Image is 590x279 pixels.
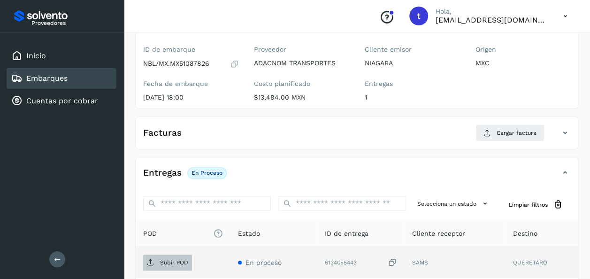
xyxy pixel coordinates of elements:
p: NBL/MX.MX51087826 [143,60,209,68]
a: Cuentas por cobrar [26,96,98,105]
h4: Facturas [143,128,182,139]
button: Selecciona un estado [414,196,494,211]
span: Cliente receptor [412,229,465,239]
label: Proveedor [254,46,350,54]
p: En proceso [192,170,222,176]
p: ADACNOM TRANSPORTES [254,59,350,67]
div: Cuentas por cobrar [7,91,116,111]
label: Cliente emisor [365,46,460,54]
p: trasportesmoncada@hotmail.com [436,15,548,24]
div: 6134055443 [325,258,397,268]
span: Estado [238,229,260,239]
p: [DATE] 18:00 [143,93,239,101]
span: Limpiar filtros [509,201,548,209]
h4: Entregas [143,168,182,178]
div: EntregasEn proceso [136,165,578,188]
p: 1 [365,93,460,101]
button: Limpiar filtros [501,196,571,213]
button: Cargar factura [475,124,544,141]
span: ID de entrega [325,229,368,239]
p: NIAGARA [365,59,460,67]
span: Destino [513,229,537,239]
span: POD [143,229,223,239]
label: Fecha de embarque [143,80,239,88]
a: Inicio [26,51,46,60]
td: SAMS [404,247,505,278]
div: Inicio [7,46,116,66]
p: Subir POD [160,259,188,266]
td: QUERETARO [505,247,578,278]
label: Costo planificado [254,80,350,88]
label: Entregas [365,80,460,88]
span: Cargar factura [497,129,536,137]
button: Subir POD [143,255,192,271]
label: ID de embarque [143,46,239,54]
p: Proveedores [31,20,113,26]
p: $13,484.00 MXN [254,93,350,101]
p: MXC [475,59,571,67]
span: En proceso [245,259,282,266]
div: FacturasCargar factura [136,124,578,149]
p: Hola, [436,8,548,15]
div: Embarques [7,68,116,89]
a: Embarques [26,74,68,83]
label: Origen [475,46,571,54]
